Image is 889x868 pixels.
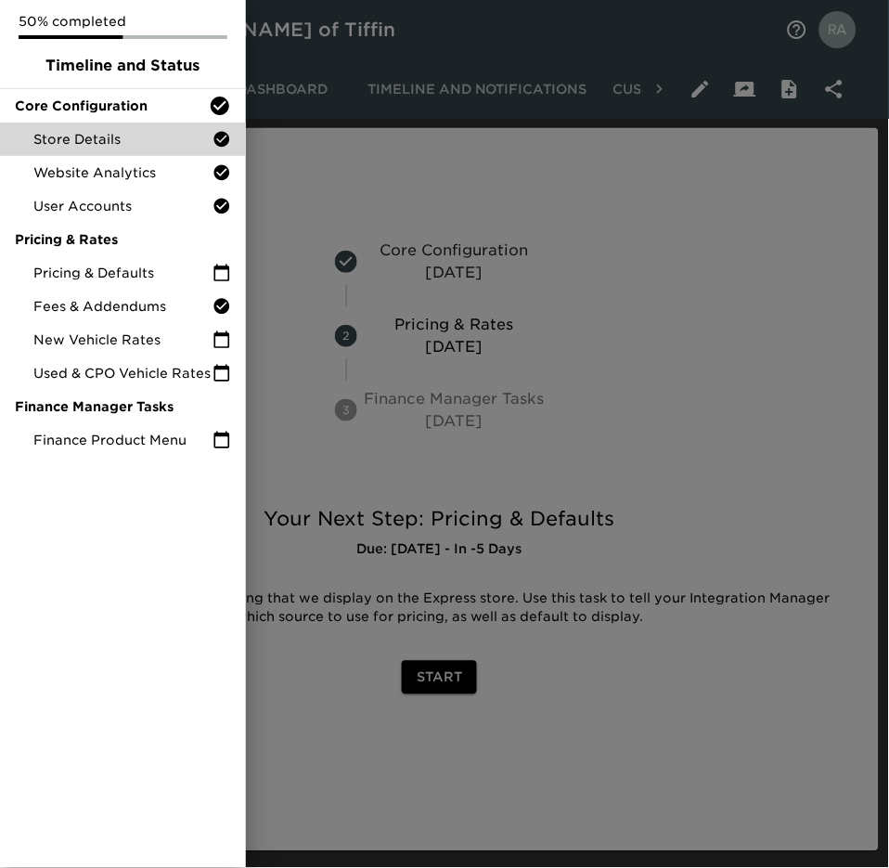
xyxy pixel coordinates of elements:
[33,163,213,182] span: Website Analytics
[33,197,213,215] span: User Accounts
[33,330,213,349] span: New Vehicle Rates
[15,97,209,115] span: Core Configuration
[19,12,227,31] p: 50% completed
[33,264,213,282] span: Pricing & Defaults
[15,230,231,249] span: Pricing & Rates
[33,297,213,316] span: Fees & Addendums
[33,364,213,382] span: Used & CPO Vehicle Rates
[33,431,213,449] span: Finance Product Menu
[15,55,231,77] span: Timeline and Status
[33,130,213,149] span: Store Details
[15,397,231,416] span: Finance Manager Tasks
